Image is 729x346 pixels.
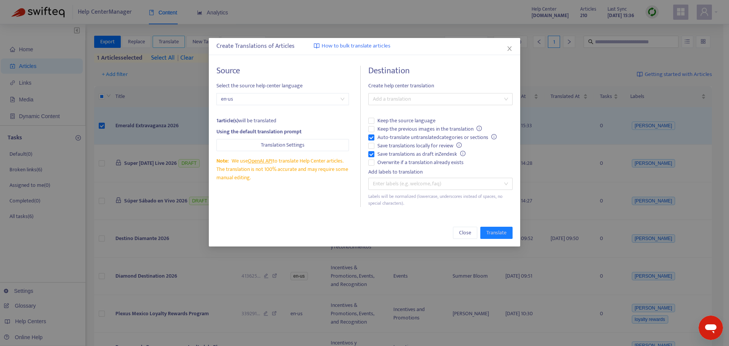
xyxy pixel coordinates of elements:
[459,229,471,237] span: Close
[216,116,238,125] strong: 1 article(s)
[221,93,344,105] span: en-us
[374,117,439,125] span: Keep the source language
[491,134,497,139] span: info-circle
[248,156,273,165] a: OpenAI API
[216,139,349,151] button: Translation Settings
[368,168,513,176] div: Add labels to translation
[314,43,320,49] img: image-link
[261,141,305,149] span: Translation Settings
[216,66,349,76] h4: Source
[216,157,349,182] div: We use to translate Help Center articles. The translation is not 100% accurate and may require so...
[314,42,390,51] a: How to bulk translate articles
[477,126,482,131] span: info-circle
[216,156,229,165] span: Note:
[505,44,514,53] button: Close
[374,150,469,158] span: Save translations as draft in Zendesk
[216,42,513,51] div: Create Translations of Articles
[322,42,390,51] span: How to bulk translate articles
[368,66,513,76] h4: Destination
[507,46,513,52] span: close
[374,142,465,150] span: Save translations locally for review
[480,227,513,239] button: Translate
[374,125,485,133] span: Keep the previous images in the translation
[453,227,477,239] button: Close
[374,133,500,142] span: Auto-translate untranslated categories or sections
[368,82,513,90] span: Create help center translation
[216,128,349,136] div: Using the default translation prompt
[460,151,465,156] span: info-circle
[216,82,349,90] span: Select the source help center language
[368,193,513,207] div: Labels will be normalized (lowercase, underscores instead of spaces, no special characters).
[374,158,467,167] span: Overwrite if a translation already exists
[699,316,723,340] iframe: Button to launch messaging window
[216,117,349,125] div: will be translated
[456,142,462,148] span: info-circle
